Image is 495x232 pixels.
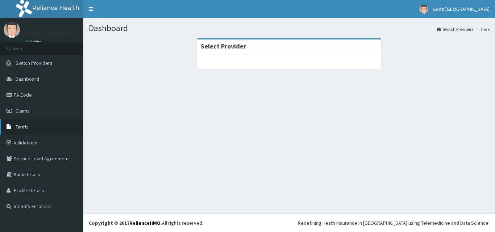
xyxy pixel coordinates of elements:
div: Redefining Heath Insurance in [GEOGRAPHIC_DATA] using Telemedicine and Data Science! [298,219,490,227]
footer: All rights reserved. [83,214,495,232]
strong: Copyright © 2017 . [89,220,162,226]
img: User Image [4,22,20,38]
a: Switch Providers [437,26,473,32]
span: Tariffs [16,123,29,130]
strong: Select Provider [201,42,246,50]
span: Dashboard [16,76,39,82]
span: Claims [16,107,30,114]
h1: Dashboard [89,24,490,33]
span: Gods [GEOGRAPHIC_DATA] [433,6,490,12]
p: Gods [GEOGRAPHIC_DATA] [25,29,101,36]
a: RelianceHMO [129,220,161,226]
img: User Image [419,5,428,14]
span: Switch Providers [16,60,53,66]
a: Online [25,39,43,45]
li: Here [474,26,490,32]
